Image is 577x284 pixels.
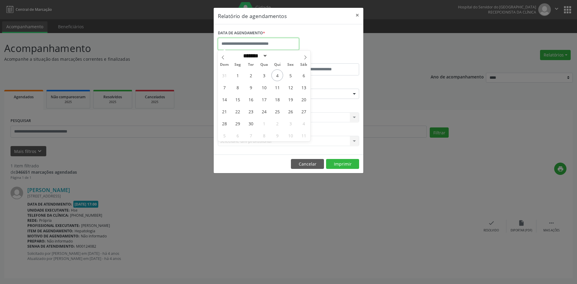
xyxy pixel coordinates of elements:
[258,63,271,67] span: Qua
[232,105,243,117] span: Setembro 22, 2025
[258,69,270,81] span: Setembro 3, 2025
[298,118,310,129] span: Outubro 4, 2025
[244,63,258,67] span: Ter
[271,105,283,117] span: Setembro 25, 2025
[258,93,270,105] span: Setembro 17, 2025
[232,93,243,105] span: Setembro 15, 2025
[232,69,243,81] span: Setembro 1, 2025
[285,130,296,141] span: Outubro 10, 2025
[285,105,296,117] span: Setembro 26, 2025
[218,63,231,67] span: Dom
[218,130,230,141] span: Outubro 5, 2025
[298,69,310,81] span: Setembro 6, 2025
[271,63,284,67] span: Qui
[285,118,296,129] span: Outubro 3, 2025
[271,93,283,105] span: Setembro 18, 2025
[218,93,230,105] span: Setembro 14, 2025
[245,130,257,141] span: Outubro 7, 2025
[245,81,257,93] span: Setembro 9, 2025
[218,69,230,81] span: Agosto 31, 2025
[258,130,270,141] span: Outubro 8, 2025
[245,118,257,129] span: Setembro 30, 2025
[218,81,230,93] span: Setembro 7, 2025
[351,8,363,23] button: Close
[218,12,287,20] h5: Relatório de agendamentos
[218,105,230,117] span: Setembro 21, 2025
[285,81,296,93] span: Setembro 12, 2025
[326,159,359,169] button: Imprimir
[271,118,283,129] span: Outubro 2, 2025
[267,53,287,59] input: Year
[218,118,230,129] span: Setembro 28, 2025
[291,159,324,169] button: Cancelar
[245,69,257,81] span: Setembro 2, 2025
[232,81,243,93] span: Setembro 8, 2025
[298,105,310,117] span: Setembro 27, 2025
[271,69,283,81] span: Setembro 4, 2025
[271,130,283,141] span: Outubro 9, 2025
[231,63,244,67] span: Seg
[285,93,296,105] span: Setembro 19, 2025
[284,63,297,67] span: Sex
[285,69,296,81] span: Setembro 5, 2025
[271,81,283,93] span: Setembro 11, 2025
[245,105,257,117] span: Setembro 23, 2025
[290,54,359,63] label: ATÉ
[258,81,270,93] span: Setembro 10, 2025
[298,130,310,141] span: Outubro 11, 2025
[298,81,310,93] span: Setembro 13, 2025
[241,53,267,59] select: Month
[297,63,310,67] span: Sáb
[298,93,310,105] span: Setembro 20, 2025
[258,105,270,117] span: Setembro 24, 2025
[245,93,257,105] span: Setembro 16, 2025
[232,118,243,129] span: Setembro 29, 2025
[258,118,270,129] span: Outubro 1, 2025
[218,29,265,38] label: DATA DE AGENDAMENTO
[232,130,243,141] span: Outubro 6, 2025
